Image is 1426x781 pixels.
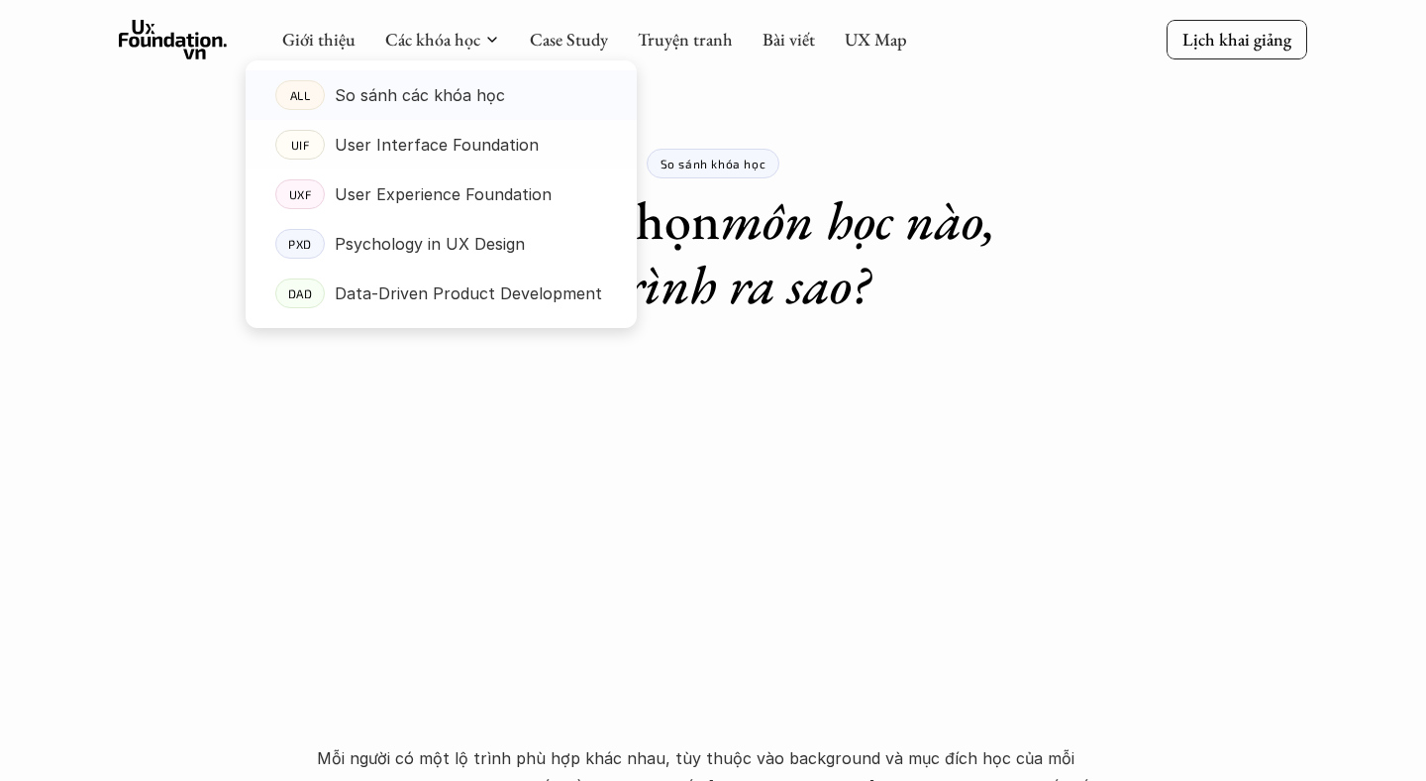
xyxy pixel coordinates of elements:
[385,28,480,51] a: Các khóa học
[1167,20,1307,58] a: Lịch khai giảng
[335,130,539,160] p: User Interface Foundation
[335,80,505,110] p: So sánh các khóa học
[246,120,637,169] a: UIFUser Interface Foundation
[661,157,766,170] p: So sánh khóa học
[638,28,733,51] a: Truyện tranh
[288,237,312,251] p: PXD
[845,28,907,51] a: UX Map
[763,28,815,51] a: Bài viết
[530,28,608,51] a: Case Study
[406,188,1020,317] h1: Nên lựa chọn
[1182,28,1291,51] p: Lịch khai giảng
[289,187,312,201] p: UXF
[246,70,637,120] a: ALLSo sánh các khóa học
[335,179,552,209] p: User Experience Foundation
[246,219,637,269] a: PXDPsychology in UX Design
[246,169,637,219] a: UXFUser Experience Foundation
[335,229,525,259] p: Psychology in UX Design
[335,279,602,308] p: Data-Driven Product Development
[246,269,637,318] a: DADData-Driven Product Development
[291,138,310,152] p: UIF
[290,88,311,102] p: ALL
[282,28,356,51] a: Giới thiệu
[557,185,1008,319] em: môn học nào, lộ trình ra sao?
[288,286,313,300] p: DAD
